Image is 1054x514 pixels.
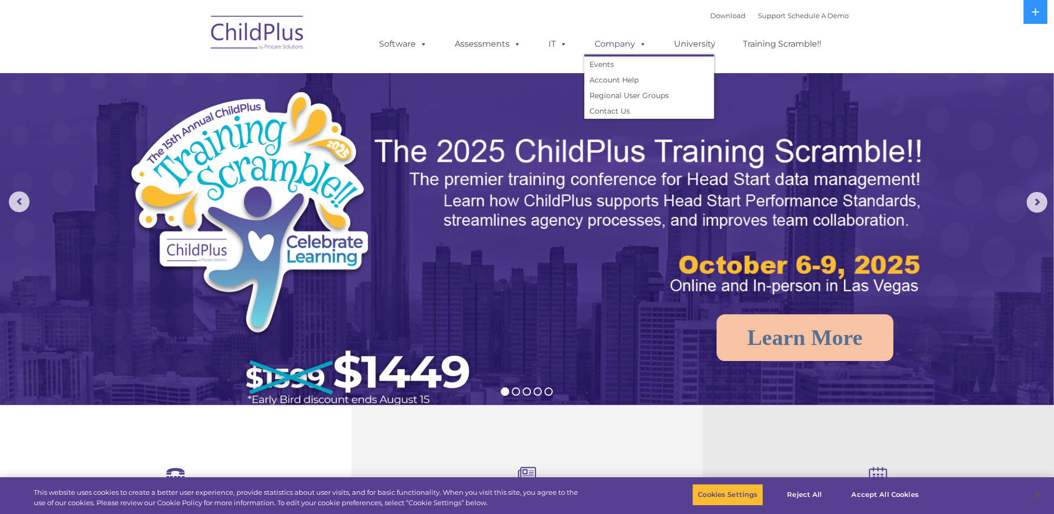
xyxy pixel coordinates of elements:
a: Contact Us [584,103,714,119]
div: This website uses cookies to create a better user experience, provide statistics about user visit... [34,488,580,508]
img: ChildPlus by Procare Solutions [206,8,310,60]
a: IT [538,34,578,54]
button: Reject All [772,484,837,506]
a: Company [584,34,657,54]
a: Assessments [444,34,531,54]
button: Accept All Cookies [846,484,924,506]
a: Schedule A Demo [788,11,849,20]
a: Software [369,34,438,54]
a: Learn More [716,314,893,361]
a: Regional User Groups [584,88,714,103]
span: Last name [144,68,176,76]
button: Close [1026,483,1049,506]
a: Training Scramble!! [733,34,832,54]
a: Download [710,11,746,20]
a: Support [758,11,785,20]
a: Events [584,57,714,72]
a: University [664,34,726,54]
button: Cookies Settings [692,484,763,506]
font: | [710,11,849,20]
span: Phone number [144,111,188,119]
a: Account Help [584,72,714,88]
